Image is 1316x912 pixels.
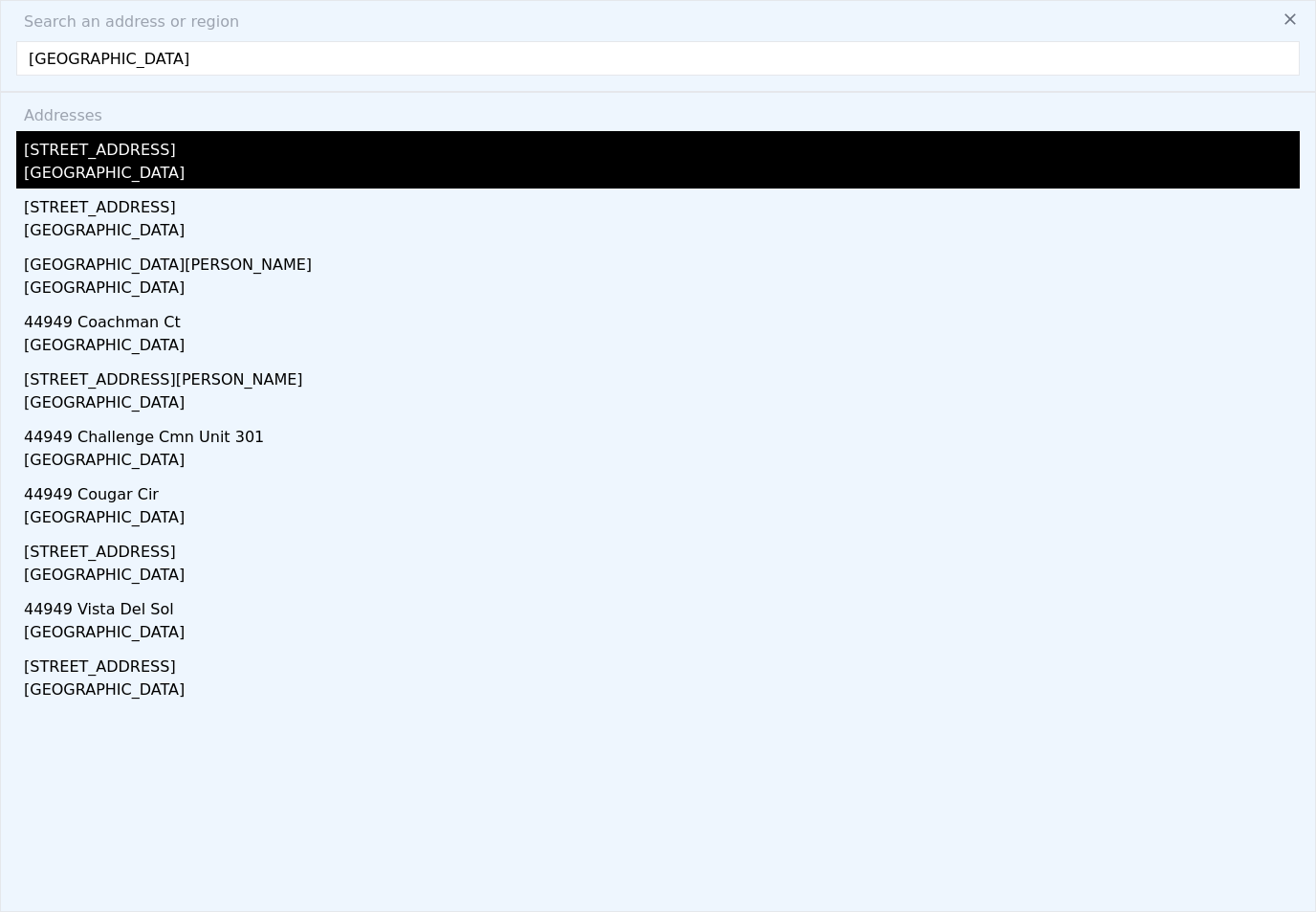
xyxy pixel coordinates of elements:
[24,246,1300,277] div: [GEOGRAPHIC_DATA][PERSON_NAME]
[24,506,1300,533] div: [GEOGRAPHIC_DATA]
[24,590,1300,621] div: 44949 Vista Del Sol
[24,678,1300,705] div: [GEOGRAPHIC_DATA]
[24,449,1300,476] div: [GEOGRAPHIC_DATA]
[24,361,1300,391] div: [STREET_ADDRESS][PERSON_NAME]
[24,131,1300,162] div: [STREET_ADDRESS]
[24,621,1300,648] div: [GEOGRAPHIC_DATA]
[24,564,1300,590] div: [GEOGRAPHIC_DATA]
[24,219,1300,246] div: [GEOGRAPHIC_DATA]
[24,418,1300,449] div: 44949 Challenge Cmn Unit 301
[9,11,239,33] span: Search an address or region
[16,93,1300,131] div: Addresses
[24,334,1300,361] div: [GEOGRAPHIC_DATA]
[24,303,1300,334] div: 44949 Coachman Ct
[24,648,1300,678] div: [STREET_ADDRESS]
[24,391,1300,418] div: [GEOGRAPHIC_DATA]
[24,533,1300,564] div: [STREET_ADDRESS]
[24,189,1300,219] div: [STREET_ADDRESS]
[24,162,1300,189] div: [GEOGRAPHIC_DATA]
[24,476,1300,506] div: 44949 Cougar Cir
[24,277,1300,303] div: [GEOGRAPHIC_DATA]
